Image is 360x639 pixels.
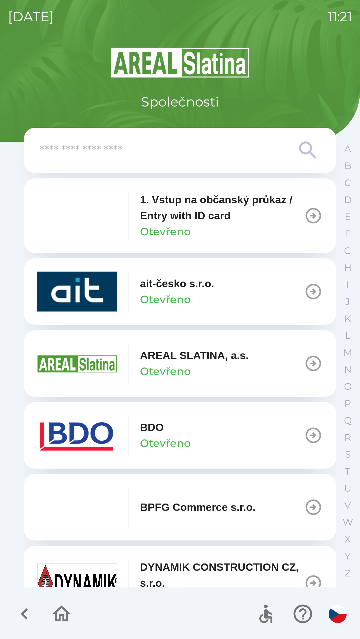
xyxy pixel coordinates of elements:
[339,327,356,344] button: L
[37,415,117,455] img: ae7449ef-04f1-48ed-85b5-e61960c78b50.png
[339,378,356,395] button: O
[339,531,356,548] button: X
[344,415,352,426] p: Q
[339,514,356,531] button: W
[344,245,351,257] p: G
[329,605,347,623] img: cs flag
[140,363,191,379] p: Otevřeno
[140,499,256,515] p: BPFG Commerce s.r.o.
[339,140,356,157] button: A
[339,174,356,191] button: C
[140,224,191,240] p: Otevřeno
[344,313,351,324] p: K
[345,228,351,240] p: F
[346,279,349,291] p: I
[339,310,356,327] button: K
[344,262,352,274] p: H
[24,402,336,469] button: BDOOtevřeno
[140,559,304,591] p: DYNAMIK CONSTRUCTION CZ, s.r.o.
[344,143,351,155] p: A
[339,565,356,582] button: Z
[8,7,54,27] p: [DATE]
[140,435,191,451] p: Otevřeno
[24,546,336,620] button: DYNAMIK CONSTRUCTION CZ, s.r.o.Otevřeno
[24,330,336,397] button: AREAL SLATINA, a.s.Otevřeno
[37,196,117,236] img: 93ea42ec-2d1b-4d6e-8f8a-bdbb4610bcc3.png
[339,480,356,497] button: U
[344,500,351,511] p: V
[24,47,336,79] img: Logo
[140,419,164,435] p: BDO
[339,497,356,514] button: V
[345,466,350,477] p: T
[37,272,117,312] img: 40b5cfbb-27b1-4737-80dc-99d800fbabba.png
[339,208,356,225] button: E
[339,361,356,378] button: N
[339,344,356,361] button: M
[344,432,351,443] p: R
[37,487,117,527] img: f3b1b367-54a7-43c8-9d7e-84e812667233.png
[24,474,336,540] button: BPFG Commerce s.r.o.
[328,7,352,27] p: 11:21
[345,550,351,562] p: Y
[140,292,191,308] p: Otevřeno
[345,533,351,545] p: X
[24,178,336,253] button: 1. Vstup na občanský průkaz / Entry with ID cardOtevřeno
[37,343,117,383] img: aad3f322-fb90-43a2-be23-5ead3ef36ce5.png
[339,259,356,276] button: H
[344,483,351,494] p: U
[24,258,336,325] button: ait-česko s.r.o.Otevřeno
[140,192,304,224] p: 1. Vstup na občanský průkaz / Entry with ID card
[343,347,352,358] p: M
[339,412,356,429] button: Q
[343,517,353,528] p: W
[345,330,350,341] p: L
[344,364,352,375] p: N
[37,563,117,603] img: 9aa1c191-0426-4a03-845b-4981a011e109.jpeg
[141,92,219,112] p: Společnosti
[345,211,351,223] p: E
[339,157,356,174] button: B
[344,177,351,189] p: C
[140,347,249,363] p: AREAL SLATINA, a.s.
[344,381,352,392] p: O
[339,429,356,446] button: R
[339,463,356,480] button: T
[140,276,214,292] p: ait-česko s.r.o.
[339,395,356,412] button: P
[339,548,356,565] button: Y
[345,296,350,308] p: J
[339,446,356,463] button: S
[344,160,351,172] p: B
[344,398,351,409] p: P
[339,276,356,293] button: I
[339,191,356,208] button: D
[339,225,356,242] button: F
[344,194,352,206] p: D
[345,449,351,460] p: S
[339,293,356,310] button: J
[345,567,351,579] p: Z
[339,242,356,259] button: G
